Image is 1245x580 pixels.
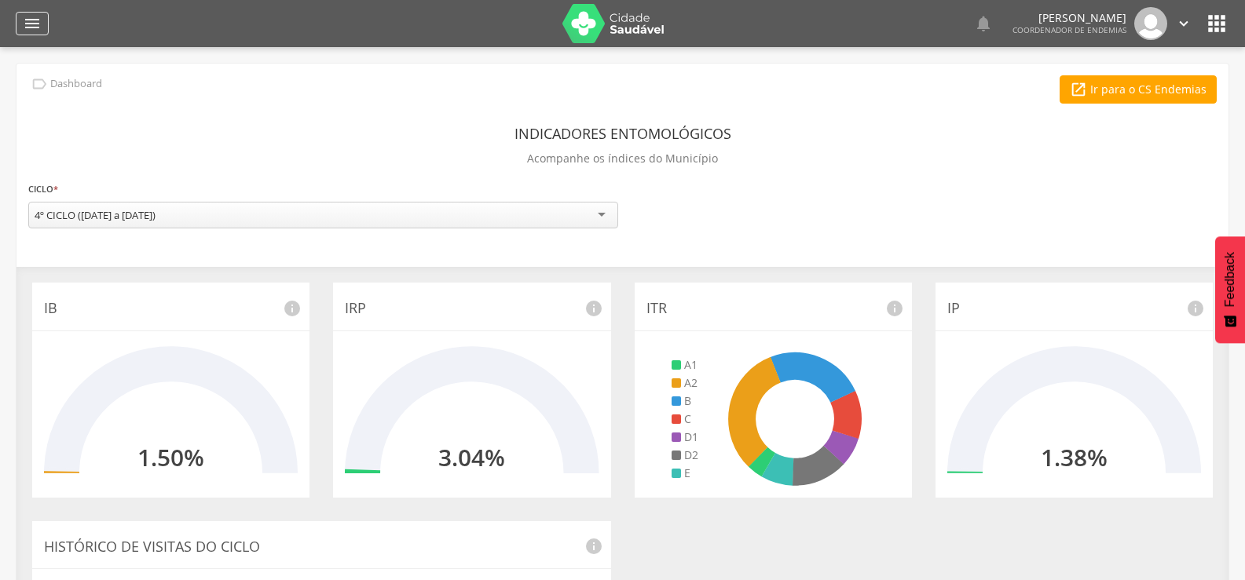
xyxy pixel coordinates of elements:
li: A1 [672,357,698,373]
div: 4º CICLO ([DATE] a [DATE]) [35,208,156,222]
h2: 3.04% [438,444,505,470]
button: Feedback - Mostrar pesquisa [1215,236,1245,343]
li: B [672,393,698,409]
a:  [1175,7,1192,40]
h2: 1.38% [1041,444,1108,470]
li: C [672,411,698,427]
i: info [584,537,603,556]
i:  [31,75,48,93]
a:  [974,7,993,40]
i:  [23,14,42,33]
a: Ir para o CS Endemias [1060,75,1217,104]
li: A2 [672,375,698,391]
p: ITR [646,298,900,319]
i:  [974,14,993,33]
label: Ciclo [28,181,58,198]
i:  [1070,81,1087,98]
span: Coordenador de Endemias [1012,24,1126,35]
i:  [1175,15,1192,32]
li: E [672,465,698,481]
h2: 1.50% [137,444,204,470]
a:  [16,12,49,35]
p: IP [947,298,1201,319]
i: info [584,299,603,318]
header: Indicadores Entomológicos [514,119,731,148]
span: Feedback [1223,252,1237,307]
p: Acompanhe os índices do Município [527,148,718,170]
p: IB [44,298,298,319]
li: D1 [672,429,698,445]
li: D2 [672,447,698,463]
p: Histórico de Visitas do Ciclo [44,537,599,557]
p: IRP [345,298,599,319]
i: info [1186,299,1205,318]
i:  [1204,11,1229,36]
i: info [885,299,904,318]
i: info [283,299,302,318]
p: Dashboard [50,78,102,90]
p: [PERSON_NAME] [1012,13,1126,24]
